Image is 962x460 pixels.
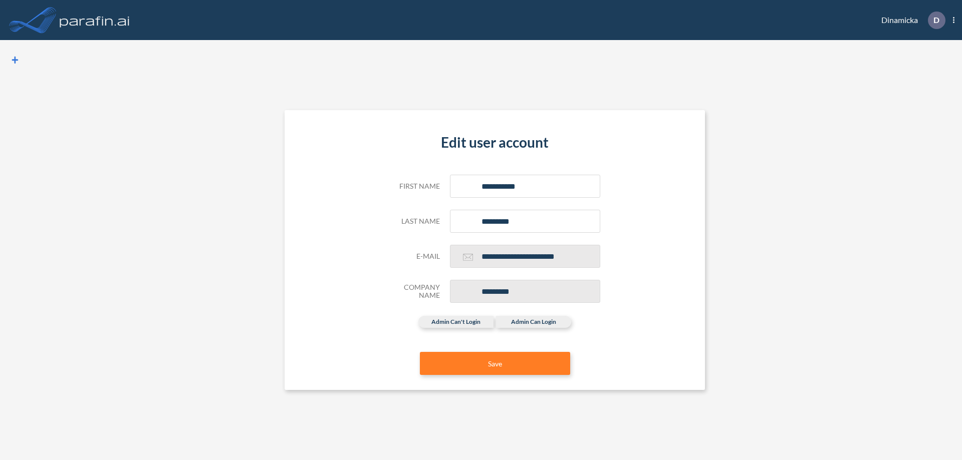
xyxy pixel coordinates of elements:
button: Save [420,352,570,375]
h5: Company Name [390,283,440,300]
img: logo [58,10,132,30]
div: Dinamicka [866,12,954,29]
p: D [933,16,939,25]
h5: Last name [390,217,440,226]
h5: First name [390,182,440,191]
h5: E-mail [390,252,440,261]
label: admin can login [496,316,571,328]
h4: Edit user account [390,134,600,151]
label: admin can't login [418,316,494,328]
